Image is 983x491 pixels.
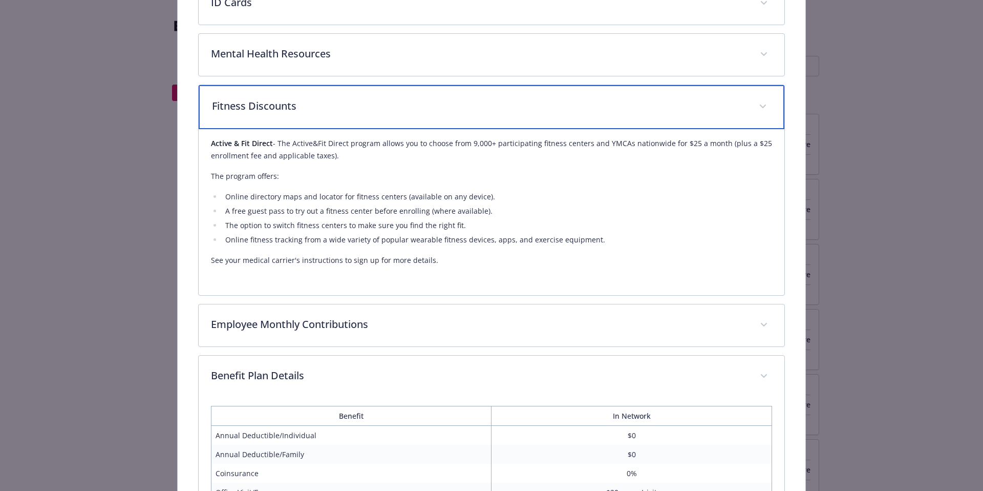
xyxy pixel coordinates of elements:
li: Online fitness tracking from a wide variety of popular wearable fitness devices, apps, and exerci... [222,234,773,246]
th: In Network [491,406,772,425]
td: Annual Deductible/Family [211,445,491,464]
th: Benefit [211,406,491,425]
div: Benefit Plan Details [199,356,785,398]
p: - The Active&Fit Direct program allows you to choose from 9,000+ participating fitness centers an... [211,137,773,162]
p: Employee Monthly Contributions [211,317,748,332]
td: Coinsurance [211,464,491,483]
p: See your medical carrier's instructions to sign up for more details. [211,254,773,267]
td: $0 [491,445,772,464]
strong: Active & Fit Direct [211,138,273,148]
li: A free guest pass to try out a fitness center before enrolling (where available). [222,205,773,217]
p: Benefit Plan Details [211,368,748,383]
td: 0% [491,464,772,483]
div: Fitness Discounts [199,129,785,295]
p: Mental Health Resources [211,46,748,62]
div: Mental Health Resources [199,34,785,76]
p: The program offers: [211,170,773,182]
div: Employee Monthly Contributions [199,304,785,346]
li: The option to switch fitness centers to make sure you find the right fit. [222,219,773,232]
td: Annual Deductible/Individual [211,425,491,445]
li: Online directory maps and locator for fitness centers (available on any device). [222,191,773,203]
p: Fitness Discounts [212,98,747,114]
div: Fitness Discounts [199,85,785,129]
td: $0 [491,425,772,445]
